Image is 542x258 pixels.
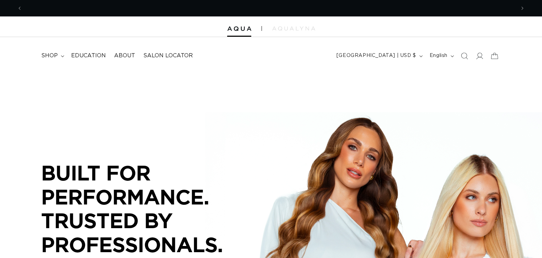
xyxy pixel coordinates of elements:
button: [GEOGRAPHIC_DATA] | USD $ [332,49,425,62]
span: Salon Locator [143,52,193,59]
img: aqualyna.com [272,26,315,31]
button: English [425,49,457,62]
summary: Search [457,48,472,63]
button: Previous announcement [12,2,27,15]
a: About [110,48,139,63]
a: Salon Locator [139,48,197,63]
img: Aqua Hair Extensions [227,26,251,31]
span: English [430,52,447,59]
iframe: Chat Widget [508,225,542,258]
a: Education [67,48,110,63]
span: About [114,52,135,59]
span: Education [71,52,106,59]
span: [GEOGRAPHIC_DATA] | USD $ [336,52,416,59]
span: shop [41,52,58,59]
summary: shop [37,48,67,63]
p: BUILT FOR PERFORMANCE. TRUSTED BY PROFESSIONALS. [41,161,247,256]
button: Next announcement [515,2,530,15]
